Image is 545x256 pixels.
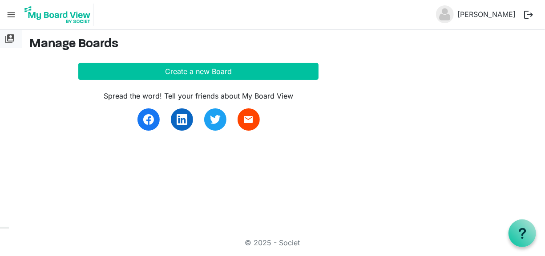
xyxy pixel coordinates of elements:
img: My Board View Logo [22,4,93,26]
a: My Board View Logo [22,4,97,26]
button: Create a new Board [78,63,319,80]
div: Spread the word! Tell your friends about My Board View [78,91,319,101]
button: logout [519,5,538,24]
a: email [238,108,260,131]
span: switch_account [4,30,15,48]
a: [PERSON_NAME] [454,5,519,23]
h3: Manage Boards [29,37,538,52]
img: linkedin.svg [177,114,187,125]
span: email [243,114,254,125]
img: no-profile-picture.svg [436,5,454,23]
img: twitter.svg [210,114,221,125]
a: © 2025 - Societ [245,238,300,247]
img: facebook.svg [143,114,154,125]
span: menu [3,6,20,23]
